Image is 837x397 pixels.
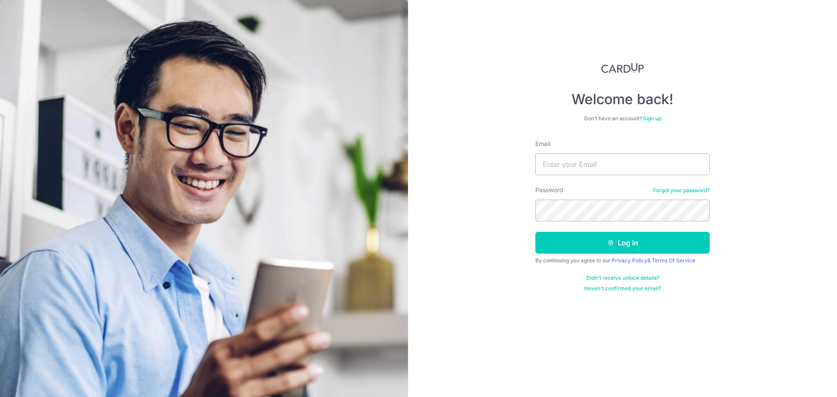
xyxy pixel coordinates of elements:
a: Didn't receive unlock details? [586,275,659,282]
img: CardUp Logo [601,63,644,73]
div: By continuing you agree to our & [535,257,710,264]
a: Sign up [643,115,661,122]
a: Terms Of Service [652,257,695,264]
a: Forgot your password? [653,187,710,194]
div: Don’t have an account? [535,115,710,122]
label: Password [535,186,563,194]
a: Privacy Policy [612,257,647,264]
button: Log in [535,232,710,254]
input: Enter your Email [535,153,710,175]
h4: Welcome back! [535,91,710,108]
label: Email [535,139,550,148]
a: Haven't confirmed your email? [584,285,661,292]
